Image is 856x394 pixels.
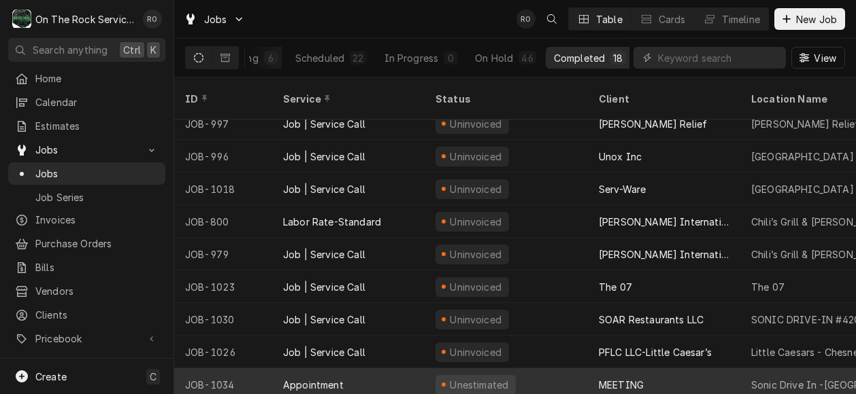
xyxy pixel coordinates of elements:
div: Job | Service Call [283,280,365,294]
div: [PERSON_NAME] Relief [599,117,707,131]
span: Reports [35,357,159,371]
div: Job | Service Call [283,182,365,196]
div: Unestimated [448,378,510,392]
div: Timeline [722,12,760,26]
a: Invoices [8,209,165,231]
div: Uninvoiced [448,149,504,164]
a: Jobs [8,162,165,185]
button: Search anythingCtrlK [8,38,165,62]
span: C [150,370,157,384]
span: Pricebook [35,332,138,346]
span: Jobs [35,143,138,157]
span: Job Series [35,190,159,204]
a: Vendors [8,280,165,302]
a: Go to Jobs [8,139,165,161]
div: [GEOGRAPHIC_DATA] [751,149,854,164]
div: ID [185,92,259,106]
div: In Progress [384,51,439,65]
a: Estimates [8,115,165,137]
a: Job Series [8,186,165,209]
span: Vendors [35,284,159,298]
a: Home [8,67,165,90]
div: Rich Ortega's Avatar [516,10,536,29]
div: [PERSON_NAME] International Inc [599,215,729,229]
div: Uninvoiced [448,345,504,359]
span: Estimates [35,119,159,133]
span: Jobs [204,12,227,26]
div: 6 [267,51,275,65]
div: Service [283,92,411,106]
div: Job | Service Call [283,312,365,327]
span: Jobs [35,166,159,181]
a: Go to Jobs [178,8,250,31]
div: [GEOGRAPHIC_DATA] [751,182,854,196]
div: JOB-800 [174,205,272,238]
div: Scheduled [295,51,344,65]
span: Calendar [35,95,159,109]
a: Purchase Orders [8,232,165,255]
span: Search anything [33,43,108,57]
div: JOB-997 [174,107,272,140]
div: Cards [659,12,686,26]
div: RO [143,10,162,29]
div: JOB-996 [174,140,272,173]
div: 0 [446,51,455,65]
div: Uninvoiced [448,117,504,131]
span: New Job [793,12,840,26]
span: Purchase Orders [35,236,159,251]
div: JOB-1023 [174,270,272,303]
span: Home [35,71,159,86]
div: Job | Service Call [283,345,365,359]
a: Go to Pricebook [8,327,165,350]
a: Calendar [8,91,165,113]
div: O [12,10,31,29]
div: Uninvoiced [448,280,504,294]
div: Job | Service Call [283,247,365,262]
div: On The Rock Services's Avatar [12,10,31,29]
div: Job | Service Call [283,149,365,164]
div: JOB-1026 [174,336,272,368]
div: Client [599,92,727,106]
div: The 07 [599,280,632,294]
span: Invoices [35,213,159,227]
div: SOAR Restaurants LLC [599,312,704,327]
div: Rich Ortega's Avatar [143,10,162,29]
input: Keyword search [658,47,779,69]
span: Create [35,371,67,382]
div: [PERSON_NAME] International Inc [599,247,729,262]
div: Uninvoiced [448,247,504,262]
div: Serv-Ware [599,182,646,196]
div: Uninvoiced [448,312,504,327]
span: K [150,43,157,57]
button: View [791,47,845,69]
div: Uninvoiced [448,182,504,196]
button: Open search [541,8,563,30]
div: 22 [352,51,363,65]
button: New Job [774,8,845,30]
div: Unox Inc [599,149,642,164]
a: Reports [8,353,165,375]
a: Bills [8,256,165,279]
div: Uninvoiced [448,215,504,229]
div: Labor Rate-Standard [283,215,381,229]
a: Clients [8,304,165,326]
span: View [811,51,839,65]
div: Table [596,12,623,26]
span: Ctrl [123,43,141,57]
div: 18 [613,51,623,65]
span: Bills [35,260,159,274]
div: On The Rock Services [35,12,135,26]
div: Job | Service Call [283,117,365,131]
div: MEETING [599,378,644,392]
div: PFLC LLC-Little Caesar’s [599,345,712,359]
div: Completed [554,51,605,65]
div: RO [516,10,536,29]
div: Appointment [283,378,344,392]
span: Clients [35,308,159,322]
div: JOB-1018 [174,173,272,205]
div: Status [435,92,574,106]
div: JOB-1030 [174,303,272,336]
div: JOB-979 [174,238,272,270]
div: The 07 [751,280,785,294]
div: On Hold [475,51,513,65]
